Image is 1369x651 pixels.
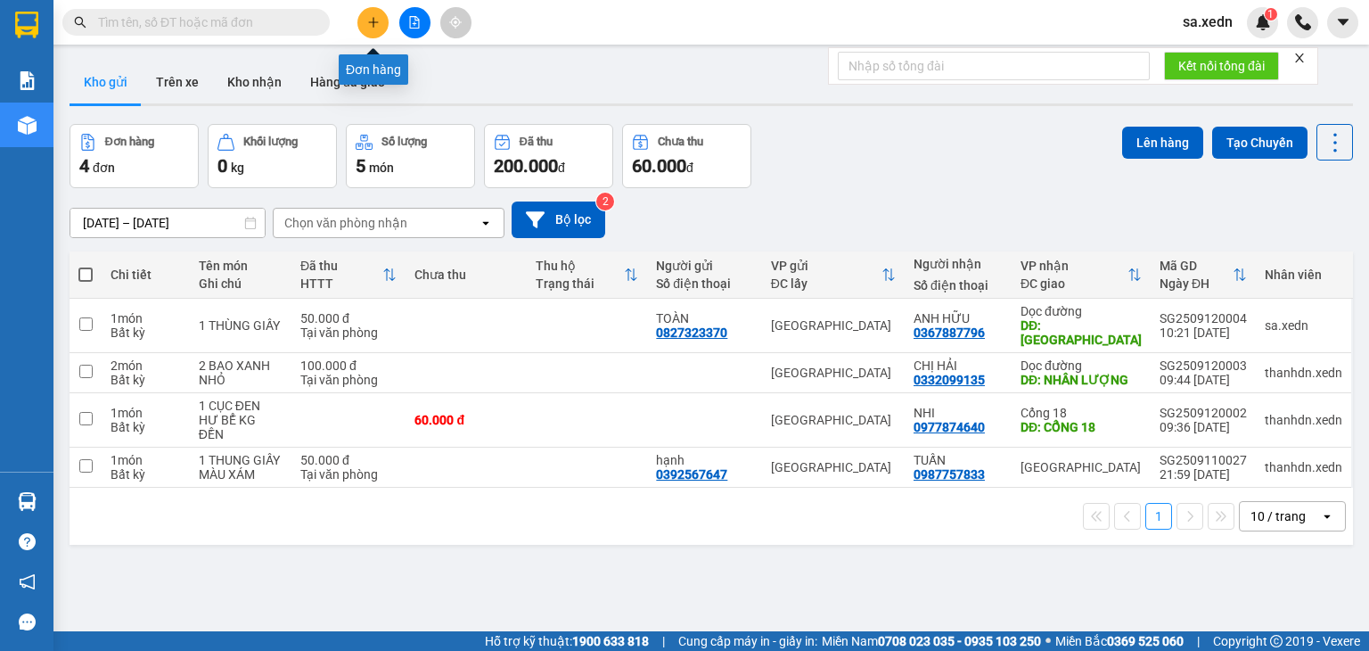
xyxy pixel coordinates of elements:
input: Tìm tên, số ĐT hoặc mã đơn [98,12,308,32]
div: [GEOGRAPHIC_DATA] [771,413,896,427]
th: Toggle SortBy [1151,251,1256,299]
span: Hỗ trợ kỹ thuật: [485,631,649,651]
div: CHỊ HẢI [914,358,1003,373]
div: VP nhận [1021,259,1127,273]
div: [GEOGRAPHIC_DATA] [771,318,896,333]
span: plus [367,16,380,29]
div: Cổng 18 [1021,406,1142,420]
div: 50.000 đ [300,311,397,325]
div: Chi tiết [111,268,181,282]
span: 60.000 [632,155,686,177]
svg: open [479,216,493,230]
span: đ [558,161,565,175]
img: icon-new-feature [1255,14,1271,30]
button: Đơn hàng4đơn [70,124,199,188]
div: Đơn hàng [105,136,154,148]
button: Kết nối tổng đài [1164,52,1279,80]
div: 1 món [111,406,181,420]
div: Tại văn phòng [300,373,397,387]
span: copyright [1270,635,1283,647]
th: Toggle SortBy [1012,251,1151,299]
div: Số điện thoại [656,276,752,291]
div: 21:59 [DATE] [1160,467,1247,482]
span: | [1197,631,1200,651]
div: SG2509110027 [1160,453,1247,467]
span: 1 [1267,8,1274,21]
div: Trạng thái [536,276,624,291]
input: Nhập số tổng đài [838,52,1150,80]
th: Toggle SortBy [291,251,406,299]
div: Mã GD [1160,259,1233,273]
img: logo-vxr [15,12,38,38]
div: 2 BAO XANH NHỎ [199,358,283,387]
div: 2 món [111,358,181,373]
svg: open [1320,509,1334,523]
div: HƯ BỂ KG ĐỀN [199,413,283,441]
span: món [369,161,394,175]
div: 0392567647 [656,467,727,482]
div: 0367887796 [914,325,985,340]
div: TOÀN [656,311,752,325]
div: Người gửi [656,259,752,273]
button: caret-down [1327,7,1358,38]
div: Bất kỳ [111,467,181,482]
div: Chọn văn phòng nhận [284,214,407,232]
span: Kết nối tổng đài [1178,56,1265,76]
strong: 0369 525 060 [1107,634,1184,648]
div: 0977874640 [914,420,985,434]
span: 0 [217,155,227,177]
button: Đã thu200.000đ [484,124,613,188]
div: 0332099135 [914,373,985,387]
sup: 2 [596,193,614,210]
div: Chưa thu [658,136,703,148]
div: 1 THÙNG GIẤY [199,318,283,333]
div: thanhdn.xedn [1265,460,1342,474]
span: search [74,16,86,29]
button: file-add [399,7,430,38]
div: [GEOGRAPHIC_DATA] [771,366,896,380]
div: HTTT [300,276,382,291]
div: ANH HỮU [914,311,1003,325]
div: 60.000 đ [414,413,517,427]
div: 1 CỤC ĐEN [199,399,283,413]
span: 4 [79,155,89,177]
button: Tạo Chuyến [1212,127,1308,159]
div: Chưa thu [414,268,517,282]
button: Trên xe [142,61,213,103]
span: đơn [93,161,115,175]
div: Tại văn phòng [300,467,397,482]
button: plus [357,7,389,38]
button: 1 [1145,503,1172,530]
div: 09:44 [DATE] [1160,373,1247,387]
div: NHI [914,406,1003,420]
button: Kho gửi [70,61,142,103]
img: phone-icon [1295,14,1311,30]
span: ⚪️ [1045,638,1051,645]
div: Tên món [199,259,283,273]
div: Thu hộ [536,259,624,273]
div: Số lượng [381,136,427,148]
strong: 0708 023 035 - 0935 103 250 [878,634,1041,648]
div: 10 / trang [1250,507,1306,525]
div: SG2509120002 [1160,406,1247,420]
div: 09:36 [DATE] [1160,420,1247,434]
span: Miền Nam [822,631,1041,651]
button: aim [440,7,471,38]
div: Ngày ĐH [1160,276,1233,291]
div: 1 THUNG GIẤY MÀU XÁM [199,453,283,482]
div: DĐ: CHỢ SƠN LÂM [1021,318,1142,347]
div: 1 món [111,311,181,325]
span: question-circle [19,533,36,550]
img: warehouse-icon [18,116,37,135]
img: warehouse-icon [18,492,37,511]
th: Toggle SortBy [527,251,647,299]
span: aim [449,16,462,29]
div: thanhdn.xedn [1265,413,1342,427]
div: [GEOGRAPHIC_DATA] [771,460,896,474]
div: 0987757833 [914,467,985,482]
div: Đã thu [520,136,553,148]
strong: 1900 633 818 [572,634,649,648]
span: Cung cấp máy in - giấy in: [678,631,817,651]
div: Bất kỳ [111,420,181,434]
div: 50.000 đ [300,453,397,467]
